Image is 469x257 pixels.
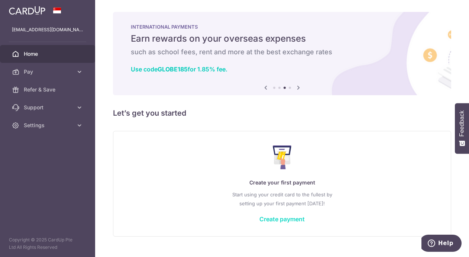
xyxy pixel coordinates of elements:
p: Start using your credit card to the fullest by setting up your first payment [DATE]! [128,190,436,208]
p: INTERNATIONAL PAYMENTS [131,24,433,30]
span: Refer & Save [24,86,73,93]
span: Settings [24,122,73,129]
p: [EMAIL_ADDRESS][DOMAIN_NAME] [12,26,83,33]
a: Create payment [259,215,305,223]
img: Make Payment [273,145,292,169]
span: Feedback [459,110,465,136]
h5: Earn rewards on your overseas expenses [131,33,433,45]
span: Home [24,50,73,58]
button: Feedback - Show survey [455,103,469,154]
img: CardUp [9,6,45,15]
span: Support [24,104,73,111]
h6: such as school fees, rent and more at the best exchange rates [131,48,433,57]
iframe: Opens a widget where you can find more information [421,235,462,253]
b: GLOBE185 [158,65,188,73]
p: Create your first payment [128,178,436,187]
span: Pay [24,68,73,76]
img: International Payment Banner [113,12,451,95]
a: Use codeGLOBE185for 1.85% fee. [131,65,227,73]
h5: Let’s get you started [113,107,451,119]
